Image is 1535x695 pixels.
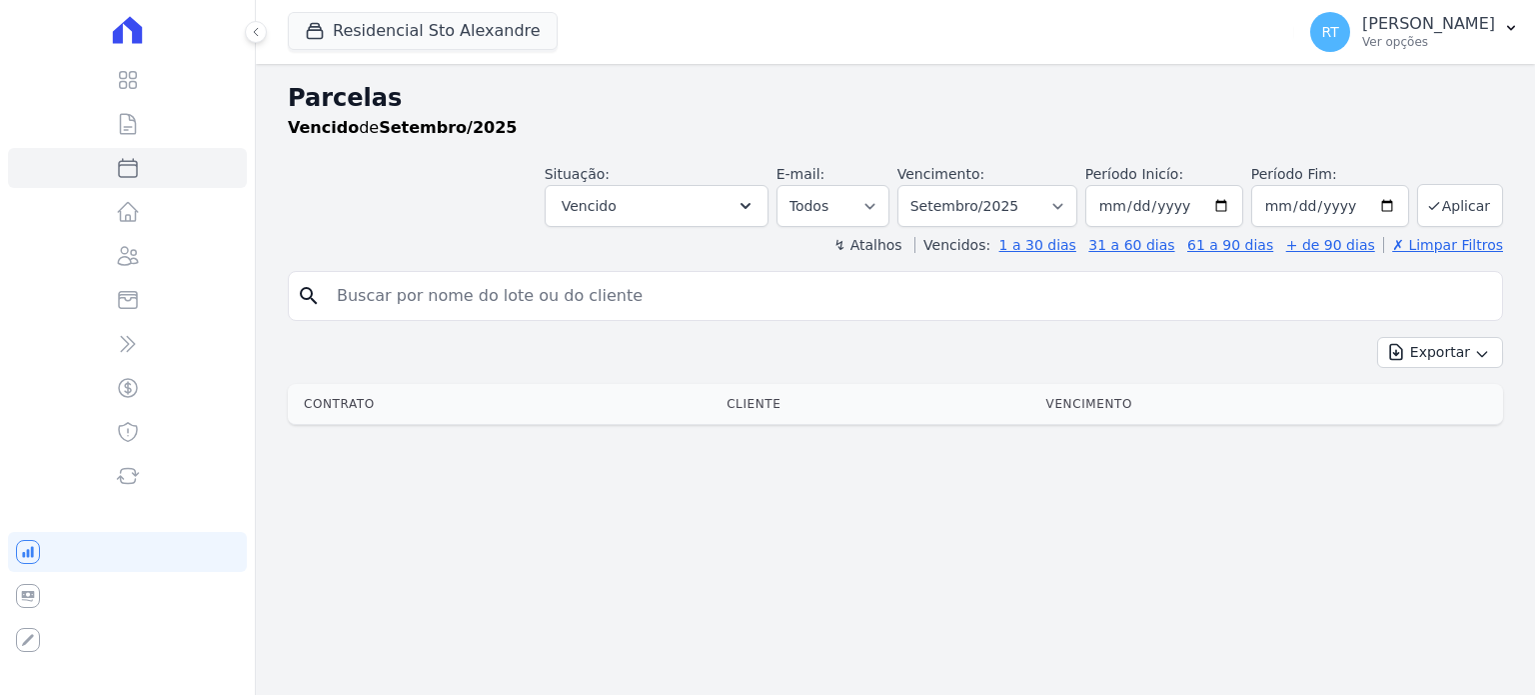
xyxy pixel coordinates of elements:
strong: Vencido [288,118,359,137]
i: search [297,284,321,308]
th: Cliente [719,384,1037,424]
label: Período Inicío: [1085,166,1183,182]
a: 61 a 90 dias [1187,237,1273,253]
p: Ver opções [1362,34,1495,50]
a: + de 90 dias [1286,237,1375,253]
th: Contrato [288,384,719,424]
th: Vencimento [1038,384,1503,424]
span: Vencido [562,194,617,218]
strong: Setembro/2025 [379,118,517,137]
a: ✗ Limpar Filtros [1383,237,1503,253]
button: RT [PERSON_NAME] Ver opções [1294,4,1535,60]
h2: Parcelas [288,80,1503,116]
button: Vencido [545,185,768,227]
button: Exportar [1377,337,1503,368]
a: 1 a 30 dias [999,237,1076,253]
label: Situação: [545,166,610,182]
label: Vencimento: [897,166,984,182]
label: E-mail: [776,166,825,182]
button: Aplicar [1417,184,1503,227]
label: Período Fim: [1251,164,1409,185]
a: 31 a 60 dias [1088,237,1174,253]
button: Residencial Sto Alexandre [288,12,558,50]
p: [PERSON_NAME] [1362,14,1495,34]
p: de [288,116,517,140]
input: Buscar por nome do lote ou do cliente [325,276,1494,316]
label: ↯ Atalhos [833,237,901,253]
label: Vencidos: [914,237,990,253]
span: RT [1321,25,1338,39]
